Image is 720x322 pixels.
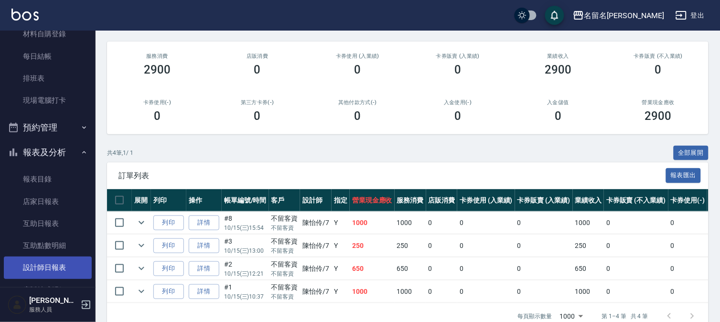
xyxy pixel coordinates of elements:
h2: 卡券販賣 (不入業績) [620,53,697,59]
h3: 0 [355,109,361,123]
button: 列印 [153,238,184,253]
td: 1000 [573,212,604,234]
a: 設計師日報表 [4,257,92,279]
a: 報表匯出 [666,171,701,180]
h2: 其他付款方式(-) [319,99,397,106]
h3: 0 [655,63,662,76]
p: 10/15 (三) 15:54 [224,224,267,232]
button: 列印 [153,284,184,299]
td: 0 [426,258,458,280]
a: 店家日報表 [4,191,92,213]
td: 1000 [573,280,604,303]
p: 10/15 (三) 13:00 [224,247,267,255]
button: 報表匯出 [666,168,701,183]
h2: 卡券販賣 (入業績) [419,53,496,59]
div: 不留客資 [271,236,298,247]
th: 帳單編號/時間 [222,189,269,212]
td: 0 [457,258,515,280]
td: 0 [457,235,515,257]
td: 0 [668,235,708,257]
span: 訂單列表 [118,171,666,181]
td: 陳怡伶 /7 [300,280,332,303]
th: 操作 [186,189,222,212]
td: 1000 [350,280,395,303]
td: 0 [515,258,573,280]
h2: 卡券使用(-) [118,99,196,106]
a: 現場電腦打卡 [4,89,92,111]
td: 0 [515,280,573,303]
p: 10/15 (三) 10:37 [224,292,267,301]
h2: 入金使用(-) [419,99,496,106]
td: 陳怡伶 /7 [300,258,332,280]
p: 每頁顯示數量 [518,312,552,321]
h3: 0 [454,63,461,76]
th: 業績收入 [573,189,604,212]
th: 卡券使用(-) [668,189,708,212]
button: expand row [134,261,149,276]
h5: [PERSON_NAME] [29,296,78,305]
h3: 2900 [645,109,672,123]
td: 650 [350,258,395,280]
td: 0 [604,258,668,280]
td: 1000 [395,280,426,303]
td: #2 [222,258,269,280]
td: 0 [457,212,515,234]
td: 250 [395,235,426,257]
td: 0 [426,212,458,234]
p: 不留客資 [271,269,298,278]
h3: 0 [355,63,361,76]
td: 陳怡伶 /7 [300,212,332,234]
td: 陳怡伶 /7 [300,235,332,257]
a: 詳情 [189,215,219,230]
a: 詳情 [189,238,219,253]
td: 650 [395,258,426,280]
td: 1000 [395,212,426,234]
button: 列印 [153,261,184,276]
th: 設計師 [300,189,332,212]
button: expand row [134,284,149,299]
td: 0 [668,280,708,303]
th: 展開 [132,189,151,212]
th: 店販消費 [426,189,458,212]
p: 不留客資 [271,224,298,232]
h3: 0 [454,109,461,123]
td: 0 [426,280,458,303]
img: Logo [11,9,39,21]
a: 互助日報表 [4,213,92,235]
td: #1 [222,280,269,303]
a: 詳情 [189,284,219,299]
div: 不留客資 [271,282,298,292]
td: Y [332,280,350,303]
td: 0 [668,258,708,280]
th: 列印 [151,189,186,212]
td: 0 [457,280,515,303]
a: 互助點數明細 [4,235,92,257]
button: 全部展開 [674,146,709,161]
button: 登出 [672,7,709,24]
h2: 營業現金應收 [620,99,697,106]
td: Y [332,258,350,280]
td: 250 [573,235,604,257]
p: 不留客資 [271,292,298,301]
button: 列印 [153,215,184,230]
button: 預約管理 [4,115,92,140]
a: 排班表 [4,67,92,89]
h2: 入金儲值 [519,99,597,106]
td: 650 [573,258,604,280]
td: 0 [515,235,573,257]
td: 1000 [350,212,395,234]
p: 服務人員 [29,305,78,314]
td: 0 [668,212,708,234]
th: 指定 [332,189,350,212]
td: Y [332,212,350,234]
a: 報表目錄 [4,168,92,190]
a: 詳情 [189,261,219,276]
p: 不留客資 [271,247,298,255]
td: 0 [604,235,668,257]
p: 10/15 (三) 12:21 [224,269,267,278]
p: 第 1–4 筆 共 4 筆 [602,312,648,321]
th: 服務消費 [395,189,426,212]
h3: 0 [555,109,561,123]
h3: 服務消費 [118,53,196,59]
td: 0 [426,235,458,257]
